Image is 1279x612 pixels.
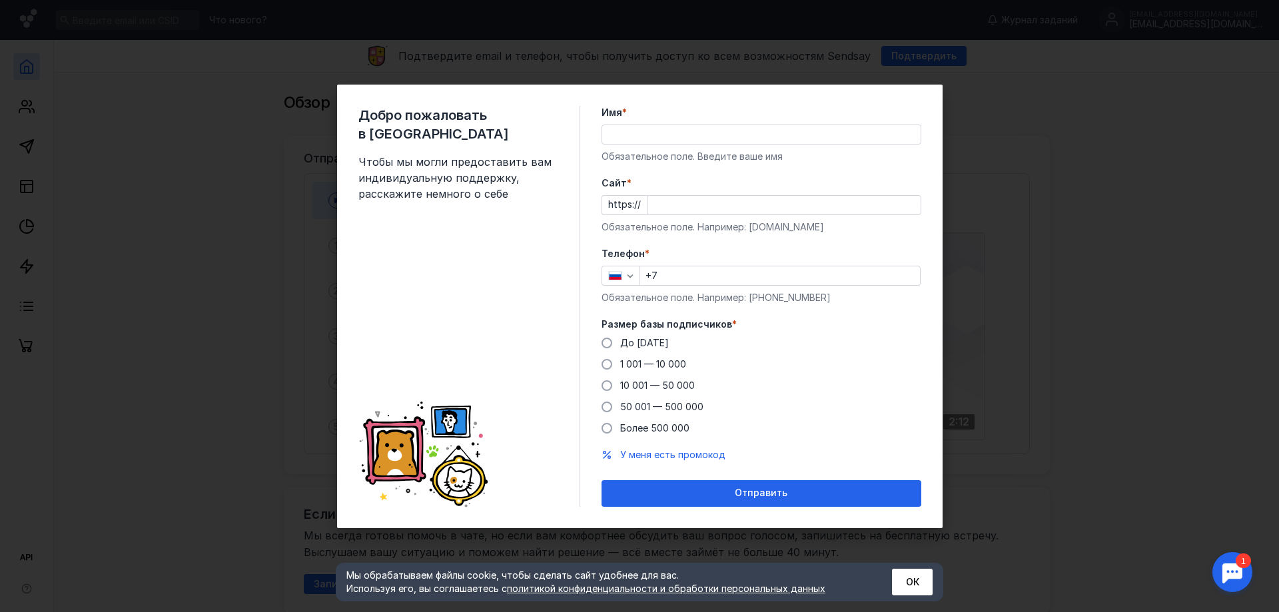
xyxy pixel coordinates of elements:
div: Обязательное поле. Например: [PHONE_NUMBER] [602,291,921,304]
span: Отправить [735,487,787,499]
div: Обязательное поле. Введите ваше имя [602,150,921,163]
span: Телефон [602,247,645,260]
span: 50 001 — 500 000 [620,401,703,412]
a: политикой конфиденциальности и обработки персональных данных [507,583,825,594]
button: У меня есть промокод [620,448,725,461]
span: Cайт [602,176,627,190]
span: До [DATE] [620,337,669,348]
span: Чтобы мы могли предоставить вам индивидуальную поддержку, расскажите немного о себе [358,154,558,202]
span: У меня есть промокод [620,449,725,460]
span: Имя [602,106,622,119]
span: 1 001 — 10 000 [620,358,686,370]
div: Обязательное поле. Например: [DOMAIN_NAME] [602,220,921,234]
span: Добро пожаловать в [GEOGRAPHIC_DATA] [358,106,558,143]
span: 10 001 — 50 000 [620,380,695,391]
button: ОК [892,569,933,595]
span: Размер базы подписчиков [602,318,732,331]
div: Мы обрабатываем файлы cookie, чтобы сделать сайт удобнее для вас. Используя его, вы соглашаетесь c [346,569,859,595]
span: Более 500 000 [620,422,689,434]
div: 1 [30,8,45,23]
button: Отправить [602,480,921,507]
